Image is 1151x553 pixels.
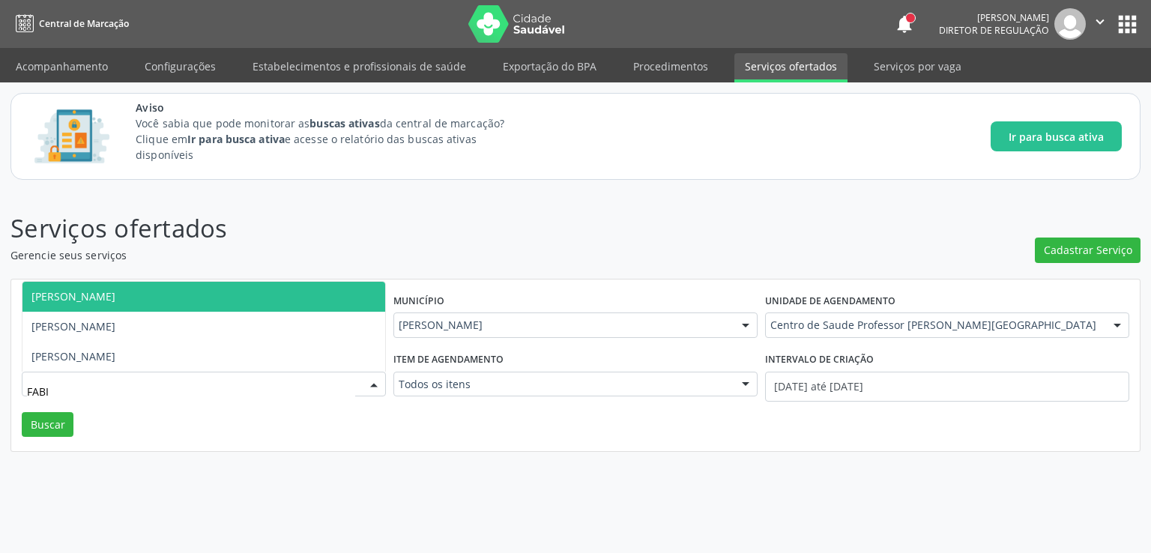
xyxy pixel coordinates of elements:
[10,11,129,36] a: Central de Marcação
[31,319,115,333] span: [PERSON_NAME]
[894,13,915,34] button: notifications
[1092,13,1108,30] i: 
[393,348,504,372] label: Item de agendamento
[991,121,1122,151] button: Ir para busca ativa
[1114,11,1141,37] button: apps
[939,24,1049,37] span: Diretor de regulação
[765,372,1129,402] input: Selecione um intervalo
[1009,129,1104,145] span: Ir para busca ativa
[765,348,874,372] label: Intervalo de criação
[734,53,848,82] a: Serviços ofertados
[1054,8,1086,40] img: img
[39,17,129,30] span: Central de Marcação
[10,210,802,247] p: Serviços ofertados
[27,377,355,407] input: Selecione um profissional
[1035,238,1141,263] button: Cadastrar Serviço
[134,53,226,79] a: Configurações
[5,53,118,79] a: Acompanhamento
[393,290,444,313] label: Município
[623,53,719,79] a: Procedimentos
[187,132,285,146] strong: Ir para busca ativa
[765,290,895,313] label: Unidade de agendamento
[309,116,379,130] strong: buscas ativas
[136,100,532,115] span: Aviso
[492,53,607,79] a: Exportação do BPA
[136,115,532,163] p: Você sabia que pode monitorar as da central de marcação? Clique em e acesse o relatório das busca...
[399,377,727,392] span: Todos os itens
[1086,8,1114,40] button: 
[29,103,115,170] img: Imagem de CalloutCard
[10,247,802,263] p: Gerencie seus serviços
[31,349,115,363] span: [PERSON_NAME]
[863,53,972,79] a: Serviços por vaga
[770,318,1099,333] span: Centro de Saude Professor [PERSON_NAME][GEOGRAPHIC_DATA]
[22,412,73,438] button: Buscar
[242,53,477,79] a: Estabelecimentos e profissionais de saúde
[399,318,727,333] span: [PERSON_NAME]
[1044,242,1132,258] span: Cadastrar Serviço
[939,11,1049,24] div: [PERSON_NAME]
[31,289,115,303] span: [PERSON_NAME]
